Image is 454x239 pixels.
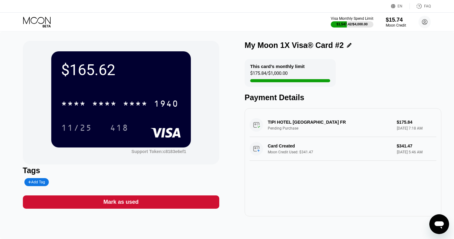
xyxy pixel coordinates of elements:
[391,3,410,9] div: EN
[23,166,220,175] div: Tags
[410,3,431,9] div: FAQ
[23,195,220,209] div: Mark as used
[397,4,402,8] div: EN
[154,100,179,109] div: 1940
[245,93,441,102] div: Payment Details
[103,198,139,206] div: Mark as used
[105,120,133,135] div: 418
[57,120,97,135] div: 11/25
[337,22,368,26] div: $1,547.42 / $4,000.00
[424,4,431,8] div: FAQ
[61,124,92,134] div: 11/25
[24,178,49,186] div: Add Tag
[61,61,181,79] div: $165.62
[132,149,186,154] div: Support Token:c8183e6ef1
[250,64,305,69] div: This card’s monthly limit
[28,180,45,184] div: Add Tag
[110,124,128,134] div: 418
[331,16,373,28] div: Visa Monthly Spend Limit$1,547.42/$4,000.00
[132,149,186,154] div: Support Token: c8183e6ef1
[429,214,449,234] iframe: Button to launch messaging window
[250,70,288,79] div: $175.84 / $1,000.00
[331,16,373,21] div: Visa Monthly Spend Limit
[245,41,344,50] div: My Moon 1X Visa® Card #2
[386,17,406,28] div: $15.74Moon Credit
[386,23,406,28] div: Moon Credit
[386,17,406,23] div: $15.74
